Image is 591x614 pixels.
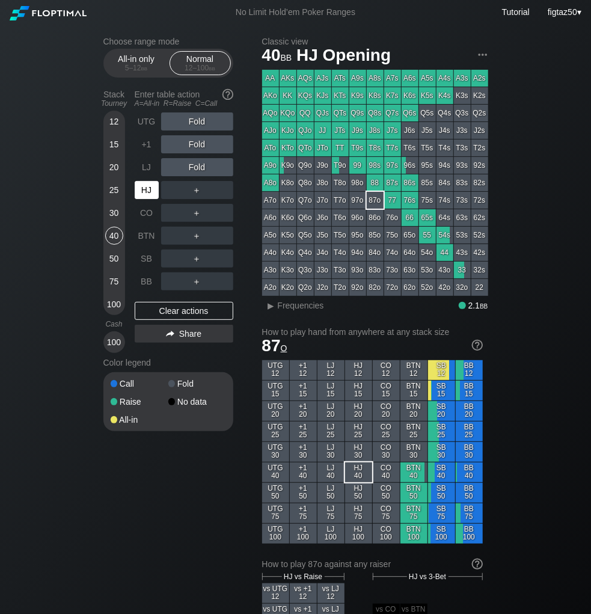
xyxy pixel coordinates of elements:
div: BTN 15 [400,381,427,401]
div: J4s [436,122,453,139]
div: KTo [280,140,296,156]
div: A4o [262,244,279,261]
div: Color legend [103,353,233,372]
div: 97s [384,157,401,174]
div: 32s [471,262,488,278]
div: 5 – 12 [111,64,162,72]
div: KK [280,87,296,104]
div: K2o [280,279,296,296]
div: J2o [314,279,331,296]
div: J6s [402,122,418,139]
div: Q7s [384,105,401,121]
div: 75o [384,227,401,244]
div: ＋ [161,250,233,268]
div: KJs [314,87,331,104]
div: Fold [161,135,233,153]
div: Fold [168,379,226,388]
span: bb [480,301,488,310]
div: CO 20 [373,401,400,421]
div: Q6s [402,105,418,121]
div: UTG 30 [262,442,289,462]
div: BTN 30 [400,442,427,462]
div: 93s [454,157,471,174]
div: SB 12 [428,360,455,380]
div: K9o [280,157,296,174]
img: ellipsis.fd386fe8.svg [476,48,489,61]
h2: Choose range mode [103,37,233,46]
div: AA [262,70,279,87]
div: J7o [314,192,331,209]
div: QQ [297,105,314,121]
div: A3s [454,70,471,87]
div: 43o [436,262,453,278]
div: 53s [454,227,471,244]
div: +1 12 [290,360,317,380]
div: 97o [349,192,366,209]
div: 83s [454,174,471,191]
div: 66 [402,209,418,226]
div: UTG [135,112,159,130]
div: 100 [105,333,123,351]
div: 76s [402,192,418,209]
div: 85s [419,174,436,191]
div: Q2s [471,105,488,121]
div: 86s [402,174,418,191]
div: Q8s [367,105,384,121]
div: Q3o [297,262,314,278]
div: KQo [280,105,296,121]
div: Call [111,379,168,388]
div: 76o [384,209,401,226]
div: 62o [402,279,418,296]
div: J8o [314,174,331,191]
div: LJ 50 [317,483,344,503]
div: A5o [262,227,279,244]
div: T2o [332,279,349,296]
div: Raise [111,398,168,406]
div: 84o [367,244,384,261]
h2: How to play hand from anywhere at any stack size [262,327,483,337]
div: A9o [262,157,279,174]
div: J8s [367,122,384,139]
div: BB 15 [456,381,483,401]
div: 96o [349,209,366,226]
div: BB 40 [456,462,483,482]
div: J7s [384,122,401,139]
div: CO 30 [373,442,400,462]
div: BTN 20 [400,401,427,421]
div: +1 75 [290,503,317,523]
div: K4o [280,244,296,261]
div: CO 75 [373,503,400,523]
div: T2s [471,140,488,156]
div: A7s [384,70,401,87]
div: 100 [105,295,123,313]
div: QTs [332,105,349,121]
div: 55 [419,227,436,244]
div: ＋ [161,181,233,199]
div: Clear actions [135,302,233,320]
div: HJ 75 [345,503,372,523]
div: K4s [436,87,453,104]
div: 25 [105,181,123,199]
div: AKo [262,87,279,104]
div: 22 [471,279,488,296]
div: K5o [280,227,296,244]
div: CO 12 [373,360,400,380]
a: Tutorial [502,7,530,17]
div: A=All-in R=Raise C=Call [135,99,233,108]
div: J9s [349,122,366,139]
div: SB [135,250,159,268]
div: SB 75 [428,503,455,523]
div: K6s [402,87,418,104]
div: 72s [471,192,488,209]
div: QJs [314,105,331,121]
div: 20 [105,158,123,176]
div: +1 [135,135,159,153]
div: AQs [297,70,314,87]
div: 42o [436,279,453,296]
div: JTo [314,140,331,156]
div: 96s [402,157,418,174]
div: 43s [454,244,471,261]
div: 32o [454,279,471,296]
div: A4s [436,70,453,87]
div: LJ 15 [317,381,344,401]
